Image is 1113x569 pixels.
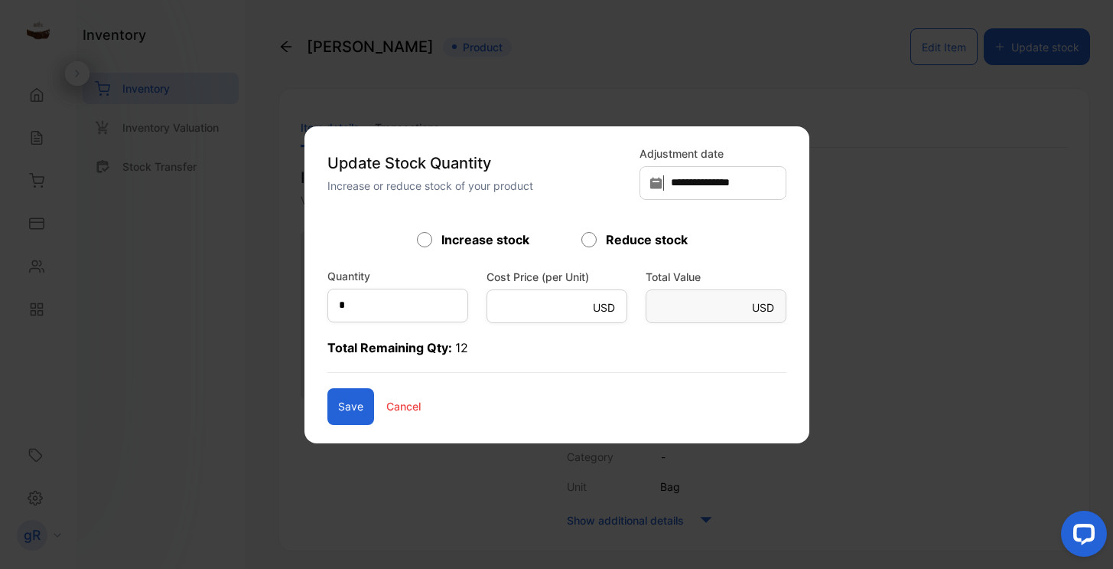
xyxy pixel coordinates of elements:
[441,231,529,249] label: Increase stock
[646,269,786,285] label: Total Value
[327,338,786,373] p: Total Remaining Qty:
[327,152,630,175] p: Update Stock Quantity
[606,231,688,249] label: Reduce stock
[487,269,627,285] label: Cost Price (per Unit)
[593,299,615,316] p: USD
[327,388,374,425] button: Save
[327,268,370,284] label: Quantity
[639,146,786,162] label: Adjustment date
[386,398,421,414] p: Cancel
[1049,505,1113,569] iframe: LiveChat chat widget
[455,340,468,355] span: 12
[752,299,774,316] p: USD
[327,178,630,194] p: Increase or reduce stock of your product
